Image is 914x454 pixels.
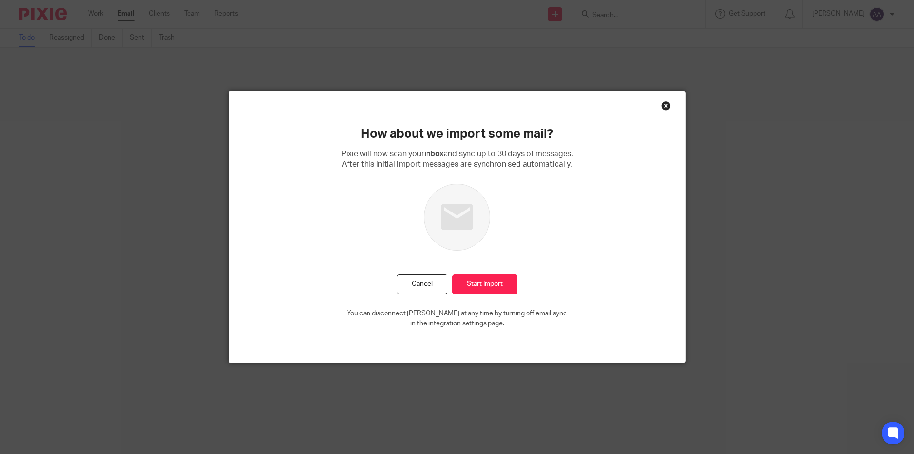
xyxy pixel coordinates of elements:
[347,309,567,328] p: You can disconnect [PERSON_NAME] at any time by turning off email sync in the integration setting...
[424,150,444,158] b: inbox
[661,101,671,111] div: Close this dialog window
[341,149,573,170] p: Pixie will now scan your and sync up to 30 days of messages. After this initial import messages a...
[361,126,553,142] h2: How about we import some mail?
[397,274,447,295] button: Cancel
[452,274,517,295] input: Start Import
